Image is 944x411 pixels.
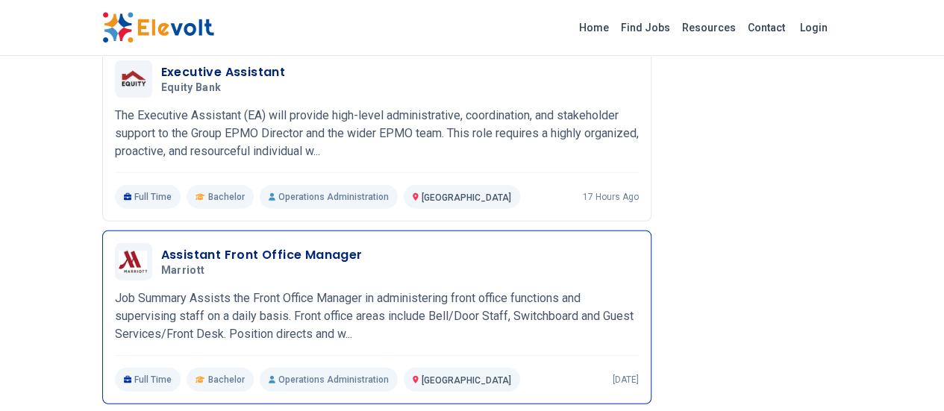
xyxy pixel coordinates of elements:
p: Operations Administration [260,368,398,392]
a: Resources [676,16,742,40]
img: Marriott [119,251,149,273]
img: Equity Bank [119,69,149,90]
span: Bachelor [208,191,245,203]
iframe: Chat Widget [869,339,944,411]
p: Job Summary Assists the Front Office Manager in administering front office functions and supervis... [115,289,639,343]
a: Find Jobs [615,16,676,40]
a: MarriottAssistant Front Office ManagerMarriottJob Summary Assists the Front Office Manager in adm... [115,243,639,392]
p: Operations Administration [260,185,398,209]
span: [GEOGRAPHIC_DATA] [422,375,511,386]
p: Full Time [115,185,181,209]
h3: Assistant Front Office Manager [161,246,363,264]
a: Login [791,13,837,43]
p: Full Time [115,368,181,392]
a: Contact [742,16,791,40]
img: Elevolt [102,12,214,43]
h3: Executive Assistant [161,63,286,81]
p: [DATE] [613,374,639,386]
span: Marriott [161,264,205,277]
p: The Executive Assistant (EA) will provide high-level administrative, coordination, and stakeholde... [115,107,639,160]
span: Bachelor [208,374,245,386]
span: Equity Bank [161,81,222,95]
a: Home [573,16,615,40]
p: 17 hours ago [583,191,639,203]
span: [GEOGRAPHIC_DATA] [422,192,511,203]
a: Equity BankExecutive AssistantEquity BankThe Executive Assistant (EA) will provide high-level adm... [115,60,639,209]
